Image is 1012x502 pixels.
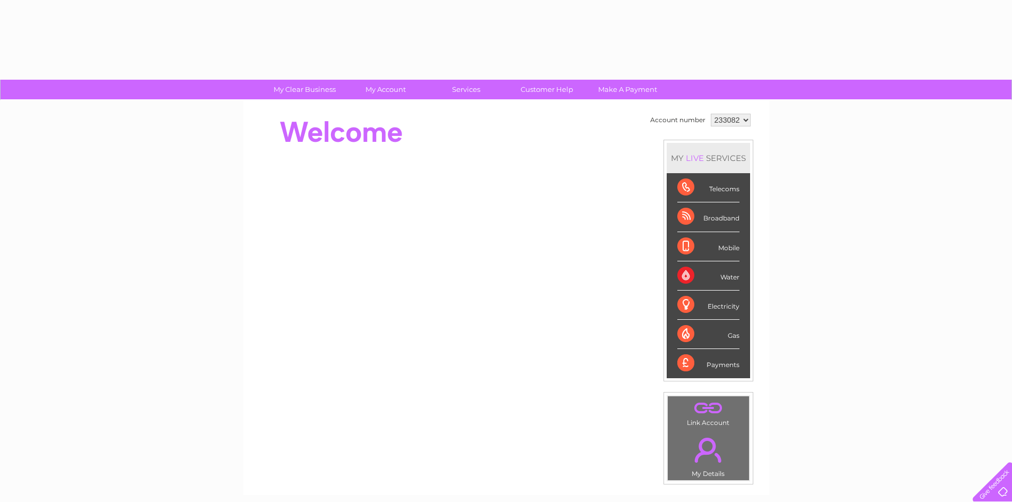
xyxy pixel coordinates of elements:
[667,396,750,429] td: Link Account
[422,80,510,99] a: Services
[670,431,746,469] a: .
[667,143,750,173] div: MY SERVICES
[677,232,739,261] div: Mobile
[677,202,739,232] div: Broadband
[584,80,671,99] a: Make A Payment
[670,399,746,418] a: .
[677,349,739,378] div: Payments
[677,261,739,291] div: Water
[677,173,739,202] div: Telecoms
[648,111,708,129] td: Account number
[261,80,348,99] a: My Clear Business
[342,80,429,99] a: My Account
[684,153,706,163] div: LIVE
[667,429,750,481] td: My Details
[677,320,739,349] div: Gas
[677,291,739,320] div: Electricity
[503,80,591,99] a: Customer Help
